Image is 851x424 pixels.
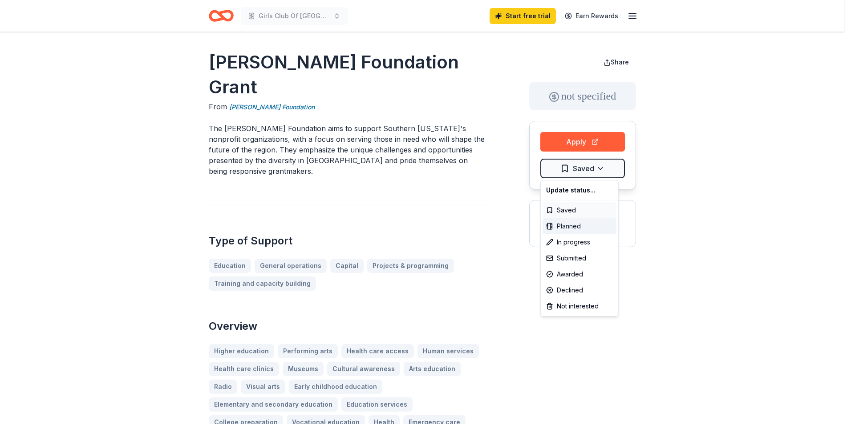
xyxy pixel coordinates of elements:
div: Planned [543,218,616,234]
div: Not interested [543,298,616,314]
div: Submitted [543,250,616,266]
div: Declined [543,282,616,298]
div: Awarded [543,266,616,282]
div: In progress [543,234,616,250]
span: Girls Club Of [GEOGRAPHIC_DATA] [259,11,330,21]
div: Update status... [543,182,616,198]
div: Saved [543,202,616,218]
